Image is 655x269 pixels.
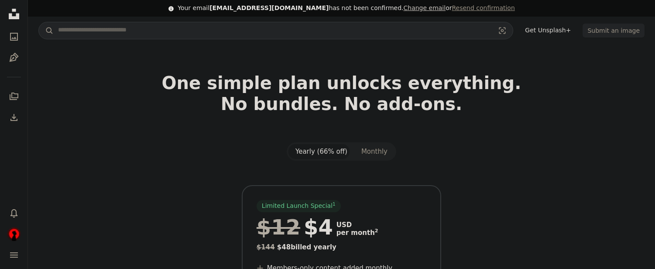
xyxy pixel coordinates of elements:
a: Collections [5,88,23,105]
div: $4 [257,216,333,238]
button: Yearly (66% off) [288,144,354,159]
button: Visual search [492,22,513,39]
div: Your email has not been confirmed. [178,4,515,13]
span: or [403,4,514,11]
span: $144 [257,243,275,251]
sup: 2 [375,228,378,234]
a: Download History [5,109,23,126]
button: Search Unsplash [39,22,54,39]
span: per month [336,229,378,237]
span: USD [336,221,378,229]
button: Notifications [5,204,23,222]
div: Limited Launch Special [257,200,341,212]
a: Get Unsplash+ [520,24,576,38]
a: Change email [403,4,446,11]
a: Illustrations [5,49,23,66]
div: $48 billed yearly [257,242,426,252]
button: Menu [5,246,23,264]
a: Photos [5,28,23,45]
a: 2 [373,229,380,237]
sup: 1 [333,201,336,207]
form: Find visuals sitewide [38,22,513,39]
img: Avatar of user Sherry Creative [7,227,21,241]
a: 1 [331,202,337,210]
button: Resend confirmation [452,4,514,13]
button: Monthly [354,144,394,159]
button: Profile [5,225,23,243]
h2: One simple plan unlocks everything. No bundles. No add-ons. [61,72,623,135]
span: [EMAIL_ADDRESS][DOMAIN_NAME] [209,4,329,11]
span: $12 [257,216,300,238]
a: Home — Unsplash [5,5,23,24]
button: Submit an image [583,24,645,38]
